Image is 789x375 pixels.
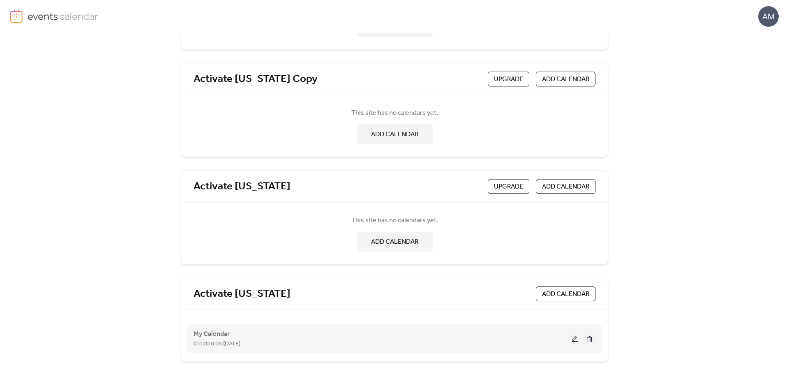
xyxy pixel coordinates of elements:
[194,339,240,349] span: Created on [DATE]
[542,289,589,299] span: ADD CALENDAR
[758,6,779,27] div: AM
[351,216,438,226] span: This site has no calendars yet.
[28,10,99,22] img: logo-type
[194,72,318,86] a: Activate [US_STATE] Copy
[194,332,230,336] a: My Calendar
[194,180,291,193] a: Activate [US_STATE]
[371,237,418,247] span: ADD CALENDAR
[371,130,418,140] span: ADD CALENDAR
[536,179,595,194] button: ADD CALENDAR
[357,124,433,144] button: ADD CALENDAR
[542,182,589,192] span: ADD CALENDAR
[536,286,595,301] button: ADD CALENDAR
[357,232,433,252] button: ADD CALENDAR
[351,108,438,118] span: This site has no calendars yet.
[488,179,529,194] button: Upgrade
[494,182,523,192] span: Upgrade
[194,287,291,301] a: Activate [US_STATE]
[536,72,595,86] button: ADD CALENDAR
[494,75,523,84] span: Upgrade
[10,10,23,23] img: logo
[194,329,230,339] span: My Calendar
[488,72,529,86] button: Upgrade
[542,75,589,84] span: ADD CALENDAR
